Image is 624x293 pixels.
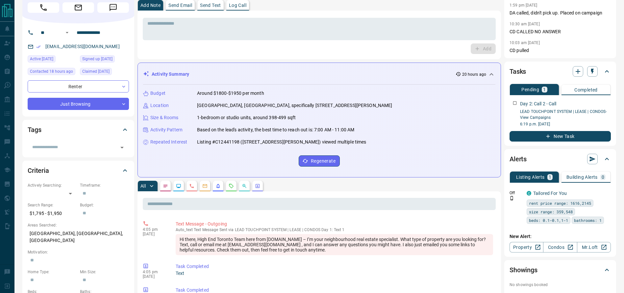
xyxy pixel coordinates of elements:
[521,87,539,92] p: Pending
[510,151,611,167] div: Alerts
[176,183,181,189] svg: Lead Browsing Activity
[36,44,41,49] svg: Email Verified
[516,175,545,179] p: Listing Alerts
[45,44,120,49] a: [EMAIL_ADDRESS][DOMAIN_NAME]
[529,217,568,224] span: beds: 0.1-0.1,1-1
[510,47,611,54] p: CD pulled
[577,242,611,253] a: Mr.Loft
[549,175,551,179] p: 1
[510,64,611,79] div: Tasks
[510,131,611,142] button: New Task
[510,190,523,196] p: Off
[28,122,129,138] div: Tags
[80,202,129,208] p: Budget:
[28,80,129,93] div: Renter
[602,175,604,179] p: 0
[510,262,611,278] div: Showings
[150,102,169,109] p: Location
[533,191,567,196] a: Tailored For You
[28,249,129,255] p: Motivation:
[28,269,77,275] p: Home Type:
[150,90,165,97] p: Budget
[510,3,537,8] p: 1:59 pm [DATE]
[28,222,129,228] p: Areas Searched:
[82,56,112,62] span: Signed up [DATE]
[80,55,129,65] div: Mon Sep 01 2025
[82,68,110,75] span: Claimed [DATE]
[30,68,73,75] span: Contacted 18 hours ago
[28,228,129,246] p: [GEOGRAPHIC_DATA], [GEOGRAPHIC_DATA], [GEOGRAPHIC_DATA]
[574,217,602,224] span: bathrooms: 1
[520,100,557,107] p: Day 2: Call 2 - Call
[255,183,260,189] svg: Agent Actions
[510,196,514,200] svg: Push Notification Only
[299,155,340,167] button: Regenerate
[574,88,598,92] p: Completed
[529,208,573,215] span: size range: 359,548
[150,139,187,146] p: Repeated Interest
[28,124,41,135] h2: Tags
[62,2,94,13] span: Email
[520,109,607,120] a: LEAD TOUCHPOINT SYSTEM | LEASE | CONDOS- View Campaigns
[510,66,526,77] h2: Tasks
[28,182,77,188] p: Actively Searching:
[140,3,161,8] p: Add Note
[510,22,540,26] p: 10:30 am [DATE]
[197,114,296,121] p: 1-bedroom or studio units, around 398-499 sqft
[566,175,598,179] p: Building Alerts
[197,102,392,109] p: [GEOGRAPHIC_DATA], [GEOGRAPHIC_DATA], specifically [STREET_ADDRESS][PERSON_NAME]
[510,242,543,253] a: Property
[510,154,527,164] h2: Alerts
[176,227,193,232] span: auto_text
[462,71,486,77] p: 20 hours ago
[28,165,49,176] h2: Criteria
[143,270,166,274] p: 4:05 pm
[189,183,194,189] svg: Calls
[28,98,129,110] div: Just Browsing
[543,242,577,253] a: Condos
[176,270,493,277] p: Text
[97,2,129,13] span: Message
[143,274,166,279] p: [DATE]
[28,2,59,13] span: Call
[28,55,77,65] div: Tue Oct 14 2025
[215,183,221,189] svg: Listing Alerts
[176,263,493,270] p: Task Completed
[529,200,591,206] span: rent price range: 1616,2145
[28,163,129,178] div: Criteria
[143,232,166,236] p: [DATE]
[63,29,71,37] button: Open
[242,183,247,189] svg: Opportunities
[197,139,366,146] p: Listing #C12441198 ([STREET_ADDRESS][PERSON_NAME]) viewed multiple times
[143,68,495,80] div: Activity Summary20 hours ago
[163,183,168,189] svg: Notes
[229,3,246,8] p: Log Call
[520,121,611,127] p: 6:19 p.m. [DATE]
[152,71,189,78] p: Activity Summary
[527,191,531,196] div: condos.ca
[510,265,537,275] h2: Showings
[510,233,611,240] p: New Alert:
[176,227,493,232] p: Text Message Sent via LEAD TOUCHPOINT SYSTEM | LEASE | CONDOS Day 1: Text 1
[80,182,129,188] p: Timeframe:
[150,114,179,121] p: Size & Rooms
[543,87,546,92] p: 1
[197,90,264,97] p: Around $1800-$1950 per month
[510,282,611,288] p: No showings booked
[150,126,183,133] p: Activity Pattern
[202,183,208,189] svg: Emails
[80,269,129,275] p: Min Size:
[197,126,354,133] p: Based on the lead's activity, the best time to reach out is: 7:00 AM - 11:00 AM
[143,227,166,232] p: 4:05 pm
[28,208,77,219] p: $1,795 - $1,950
[510,28,611,35] p: CD CALLED NO ANSWER
[200,3,221,8] p: Send Text
[510,10,611,16] p: DA called, didn't pick up. Placed on campaign
[30,56,53,62] span: Active [DATE]
[80,68,129,77] div: Mon Oct 13 2025
[176,234,493,255] div: Hi there, High End Toronto Team here from [DOMAIN_NAME] – I’m your neighbourhood real estate spec...
[28,202,77,208] p: Search Range:
[28,68,77,77] div: Tue Oct 14 2025
[510,40,540,45] p: 10:03 am [DATE]
[140,184,146,188] p: All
